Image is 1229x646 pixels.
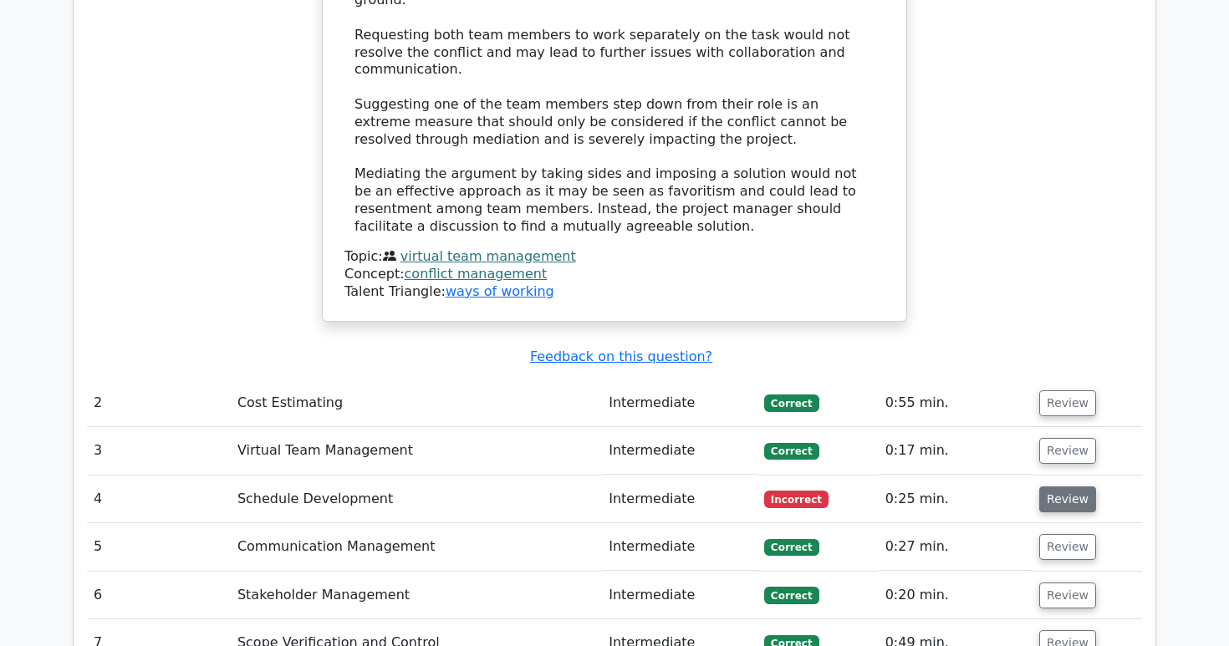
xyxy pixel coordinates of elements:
[87,523,231,571] td: 5
[1039,438,1096,464] button: Review
[602,427,757,475] td: Intermediate
[344,266,885,283] div: Concept:
[87,379,231,427] td: 2
[1039,390,1096,416] button: Review
[602,476,757,523] td: Intermediate
[602,523,757,571] td: Intermediate
[1039,486,1096,512] button: Review
[231,379,602,427] td: Cost Estimating
[764,587,818,603] span: Correct
[231,572,602,619] td: Stakeholder Management
[764,443,818,460] span: Correct
[405,266,548,282] a: conflict management
[879,427,1033,475] td: 0:17 min.
[879,572,1033,619] td: 0:20 min.
[344,248,885,266] div: Topic:
[87,476,231,523] td: 4
[87,427,231,475] td: 3
[530,348,712,364] a: Feedback on this question?
[602,379,757,427] td: Intermediate
[879,523,1033,571] td: 0:27 min.
[879,379,1033,427] td: 0:55 min.
[764,491,829,507] span: Incorrect
[231,476,602,523] td: Schedule Development
[231,427,602,475] td: Virtual Team Management
[446,283,554,299] a: ways of working
[231,523,602,571] td: Communication Management
[1039,582,1096,608] button: Review
[400,248,576,264] a: virtual team management
[879,476,1033,523] td: 0:25 min.
[602,572,757,619] td: Intermediate
[764,394,818,411] span: Correct
[1039,534,1096,560] button: Review
[87,572,231,619] td: 6
[344,248,885,300] div: Talent Triangle:
[764,539,818,556] span: Correct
